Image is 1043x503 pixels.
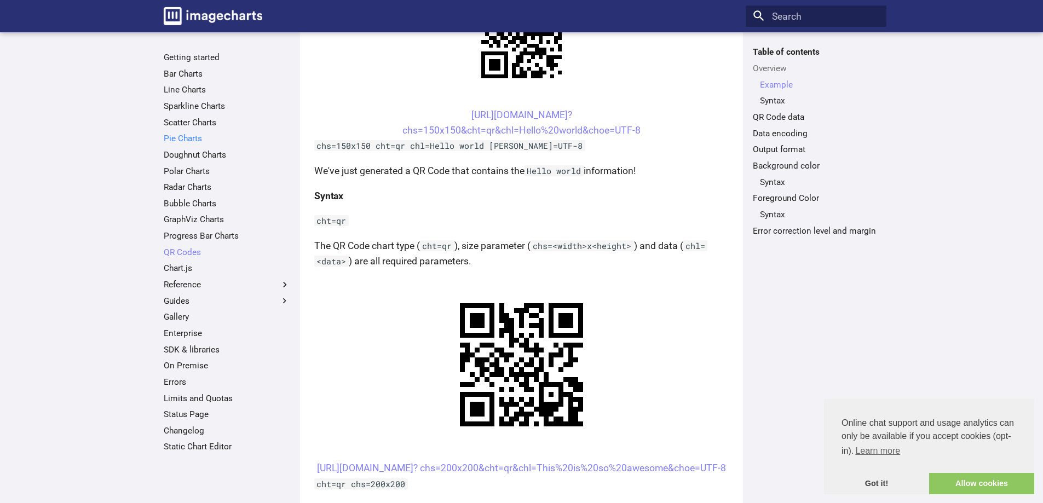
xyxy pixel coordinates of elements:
label: Guides [164,296,290,307]
a: Bar Charts [164,68,290,79]
a: QR Code data [753,112,879,123]
a: Scatter Charts [164,117,290,128]
a: QR Codes [164,247,290,258]
a: Error correction level and margin [753,226,879,236]
h4: Syntax [314,188,729,204]
p: We've just generated a QR Code that contains the information! [314,163,729,178]
a: dismiss cookie message [824,473,929,495]
a: Sparkline Charts [164,101,290,112]
a: Background color [753,160,879,171]
a: Data encoding [753,128,879,139]
a: Gallery [164,311,290,322]
a: learn more about cookies [854,443,902,459]
a: Polar Charts [164,166,290,177]
a: Enterprise [164,328,290,339]
div: cookieconsent [824,399,1034,494]
a: allow cookies [929,473,1034,495]
p: The QR Code chart type ( ), size parameter ( ) and data ( ) are all required parameters. [314,238,729,269]
code: cht=qr [420,240,454,251]
a: Example [760,79,879,90]
a: Static Chart Editor [164,441,290,452]
a: [URL][DOMAIN_NAME]? chs=200x200&cht=qr&chl=This%20is%20so%20awesome&choe=UTF-8 [317,462,726,473]
a: Overview [753,63,879,74]
a: Syntax [760,177,879,188]
a: Line Charts [164,84,290,95]
a: Chart.js [164,263,290,274]
nav: Background color [753,177,879,188]
a: Foreground Color [753,193,879,204]
a: Changelog [164,425,290,436]
input: Search [746,5,886,27]
span: Online chat support and usage analytics can only be available if you accept cookies (opt-in). [842,417,1017,459]
code: Hello world [525,165,584,176]
a: Pie Charts [164,133,290,144]
a: Doughnut Charts [164,149,290,160]
a: Syntax [760,95,879,106]
label: Table of contents [746,47,886,57]
img: chart [435,279,608,451]
a: Output format [753,144,879,155]
code: cht=qr [314,215,349,226]
img: logo [164,7,262,25]
a: Status Page [164,409,290,420]
a: On Premise [164,360,290,371]
code: chs=150x150 cht=qr chl=Hello world [PERSON_NAME]=UTF-8 [314,140,585,151]
code: cht=qr chs=200x200 [314,478,408,489]
nav: Overview [753,79,879,107]
a: Image-Charts documentation [159,2,267,30]
a: Errors [164,377,290,388]
a: Bubble Charts [164,198,290,209]
nav: Table of contents [746,47,886,236]
a: SDK & libraries [164,344,290,355]
a: [URL][DOMAIN_NAME]?chs=150x150&cht=qr&chl=Hello%20world&choe=UTF-8 [402,109,641,136]
a: GraphViz Charts [164,214,290,225]
nav: Foreground Color [753,209,879,220]
a: Progress Bar Charts [164,230,290,241]
a: Syntax [760,209,879,220]
a: Limits and Quotas [164,393,290,404]
a: Radar Charts [164,182,290,193]
code: chs=<width>x<height> [531,240,634,251]
a: Getting started [164,52,290,63]
label: Reference [164,279,290,290]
